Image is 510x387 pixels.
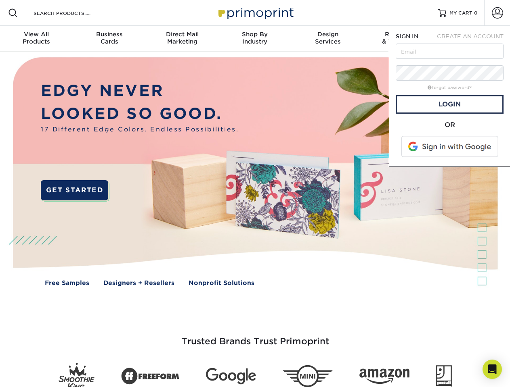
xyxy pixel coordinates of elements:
span: CREATE AN ACCOUNT [437,33,504,40]
span: Resources [364,31,437,38]
a: Resources& Templates [364,26,437,52]
div: OR [396,120,504,130]
img: Amazon [359,369,409,384]
a: forgot password? [428,85,472,90]
span: 0 [474,10,478,16]
span: SIGN IN [396,33,418,40]
a: Free Samples [45,279,89,288]
div: Services [292,31,364,45]
a: Login [396,95,504,114]
img: Google [206,368,256,385]
img: Goodwill [436,365,452,387]
div: & Templates [364,31,437,45]
div: Industry [218,31,291,45]
p: EDGY NEVER [41,79,239,102]
input: SEARCH PRODUCTS..... [33,8,111,18]
div: Open Intercom Messenger [483,360,502,379]
span: MY CART [449,10,472,17]
a: Direct MailMarketing [146,26,218,52]
h3: Trusted Brands Trust Primoprint [19,317,491,356]
span: Design [292,31,364,38]
a: Nonprofit Solutions [189,279,254,288]
a: GET STARTED [41,180,108,200]
input: Email [396,44,504,59]
iframe: Google Customer Reviews [2,362,69,384]
a: DesignServices [292,26,364,52]
span: Business [73,31,145,38]
div: Marketing [146,31,218,45]
span: Direct Mail [146,31,218,38]
div: Cards [73,31,145,45]
a: Designers + Resellers [103,279,174,288]
img: Primoprint [215,4,296,21]
a: Shop ByIndustry [218,26,291,52]
span: Shop By [218,31,291,38]
p: LOOKED SO GOOD. [41,102,239,125]
span: 17 Different Edge Colors. Endless Possibilities. [41,125,239,134]
a: BusinessCards [73,26,145,52]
